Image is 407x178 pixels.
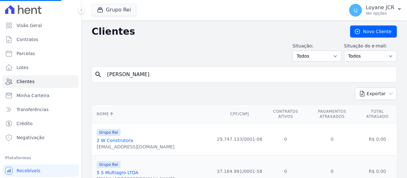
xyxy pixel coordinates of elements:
span: Visão Geral [17,22,42,29]
td: 0 [306,123,358,155]
span: Lotes [17,64,29,71]
span: Transferências [17,106,49,113]
a: Transferências [3,103,79,116]
button: Grupo Rei [92,4,136,16]
a: Clientes [3,75,79,88]
p: Ver opções [366,11,394,16]
span: Contratos [17,36,38,43]
td: 29.747.133/0001-08 [214,123,265,155]
th: Nome [92,105,214,123]
span: Minha Carteira [17,92,49,99]
a: Visão Geral [3,19,79,32]
span: Parcelas [17,50,35,57]
span: Negativação [17,134,45,141]
span: Recebíveis [17,167,40,174]
a: Recebíveis [3,164,79,177]
div: [EMAIL_ADDRESS][DOMAIN_NAME] [97,144,175,150]
span: Clientes [17,78,34,85]
button: Exportar [355,88,397,100]
th: Contratos Ativos [265,105,306,123]
a: Parcelas [3,47,79,60]
a: 5 S Multiagro LTDA [97,170,138,175]
div: Plataformas [5,154,76,162]
a: Contratos [3,33,79,46]
label: Situação: [293,43,341,49]
a: Lotes [3,61,79,74]
span: Crédito [17,120,33,127]
a: Negativação [3,131,79,144]
th: CPF/CNPJ [214,105,265,123]
button: LJ Loyane JCR Ver opções [344,1,407,19]
span: LJ [354,8,357,12]
label: Situação do e-mail: [344,43,397,49]
a: Novo Cliente [350,25,397,38]
p: Loyane JCR [366,4,394,11]
th: Total Atrasado [358,105,397,123]
a: Crédito [3,117,79,130]
a: 2 W Construtora [97,138,133,143]
th: Pagamentos Atrasados [306,105,358,123]
a: Minha Carteira [3,89,79,102]
input: Buscar por nome, CPF ou e-mail [103,68,394,81]
span: Grupo Rei [97,129,121,136]
h2: Clientes [92,26,340,37]
td: 0 [265,123,306,155]
span: Grupo Rei [97,161,121,168]
td: R$ 0,00 [358,123,397,155]
i: search [94,71,102,78]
